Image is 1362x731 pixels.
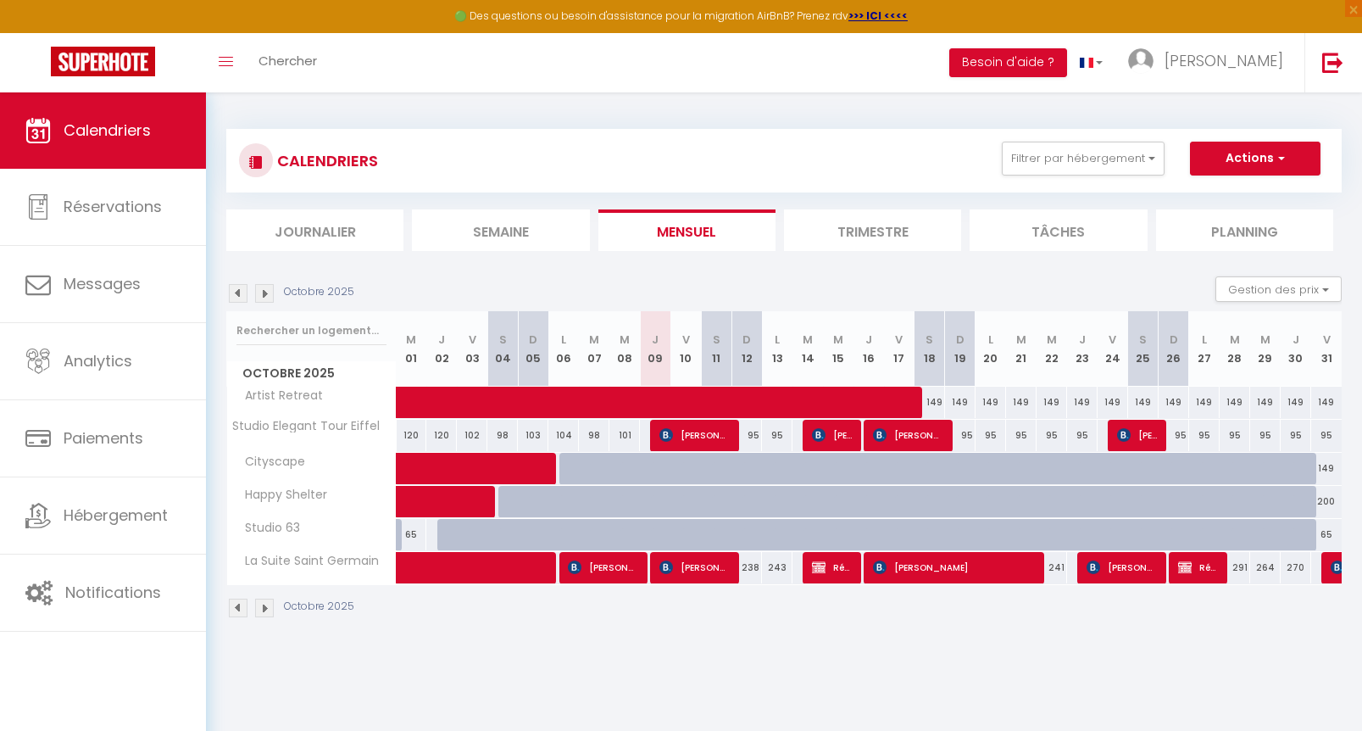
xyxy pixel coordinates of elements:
[487,420,518,451] div: 98
[1220,552,1250,583] div: 291
[1115,33,1304,92] a: ... [PERSON_NAME]
[1170,332,1178,348] abbr: D
[1281,420,1311,451] div: 95
[1281,311,1311,387] th: 30
[1139,332,1147,348] abbr: S
[659,419,731,451] span: [PERSON_NAME]
[1178,551,1219,583] span: Réservée [PERSON_NAME]
[64,427,143,449] span: Paiements
[1037,552,1067,583] div: 241
[926,332,933,348] abbr: S
[1109,332,1116,348] abbr: V
[499,332,507,348] abbr: S
[230,519,304,538] span: Studio 63
[1215,276,1342,302] button: Gestion des prix
[1165,50,1283,71] span: [PERSON_NAME]
[438,332,445,348] abbr: J
[548,420,579,451] div: 104
[701,311,731,387] th: 11
[65,582,161,603] span: Notifications
[457,311,487,387] th: 03
[976,311,1006,387] th: 20
[1250,387,1281,418] div: 149
[792,311,823,387] th: 14
[833,332,843,348] abbr: M
[230,387,327,405] span: Artist Retreat
[1189,420,1220,451] div: 95
[970,209,1147,251] li: Tâches
[1037,420,1067,451] div: 95
[1067,387,1098,418] div: 149
[1079,332,1086,348] abbr: J
[914,311,945,387] th: 18
[259,52,317,70] span: Chercher
[230,486,331,505] span: Happy Shelter
[1047,332,1057,348] abbr: M
[230,552,383,571] span: La Suite Saint Germain
[620,332,630,348] abbr: M
[397,311,427,387] th: 01
[956,332,965,348] abbr: D
[284,284,354,300] p: Octobre 2025
[823,311,853,387] th: 15
[609,311,640,387] th: 08
[652,332,659,348] abbr: J
[812,551,853,583] span: Réservée [PERSON_NAME]
[284,599,354,615] p: Octobre 2025
[1159,387,1189,418] div: 149
[848,8,908,23] a: >>> ICI <<<<
[397,519,427,550] div: 65
[273,142,378,180] h3: CALENDRIERS
[64,350,132,371] span: Analytics
[1128,48,1154,74] img: ...
[682,332,690,348] abbr: V
[1016,332,1026,348] abbr: M
[988,332,993,348] abbr: L
[1087,551,1158,583] span: [PERSON_NAME]
[236,315,386,346] input: Rechercher un logement...
[246,33,330,92] a: Chercher
[64,196,162,217] span: Réservations
[1159,311,1189,387] th: 26
[561,332,566,348] abbr: L
[64,505,168,526] span: Hébergement
[640,311,670,387] th: 09
[865,332,872,348] abbr: J
[579,420,609,451] div: 98
[518,420,548,451] div: 103
[762,552,792,583] div: 243
[873,551,1036,583] span: [PERSON_NAME]
[1037,311,1067,387] th: 22
[1250,552,1281,583] div: 264
[731,552,762,583] div: 238
[1202,332,1207,348] abbr: L
[609,420,640,451] div: 101
[1098,387,1128,418] div: 149
[1322,52,1343,73] img: logout
[406,332,416,348] abbr: M
[762,311,792,387] th: 13
[1067,420,1098,451] div: 95
[884,311,914,387] th: 17
[412,209,589,251] li: Semaine
[1117,419,1158,451] span: [PERSON_NAME]
[1311,486,1342,517] div: 200
[1311,311,1342,387] th: 31
[976,420,1006,451] div: 95
[598,209,776,251] li: Mensuel
[742,332,751,348] abbr: D
[1128,311,1159,387] th: 25
[853,311,884,387] th: 16
[949,48,1067,77] button: Besoin d'aide ?
[775,332,780,348] abbr: L
[1190,142,1320,176] button: Actions
[579,311,609,387] th: 07
[487,311,518,387] th: 04
[1189,311,1220,387] th: 27
[1311,387,1342,418] div: 149
[1281,387,1311,418] div: 149
[762,420,792,451] div: 95
[731,420,762,451] div: 95
[1311,519,1342,550] div: 65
